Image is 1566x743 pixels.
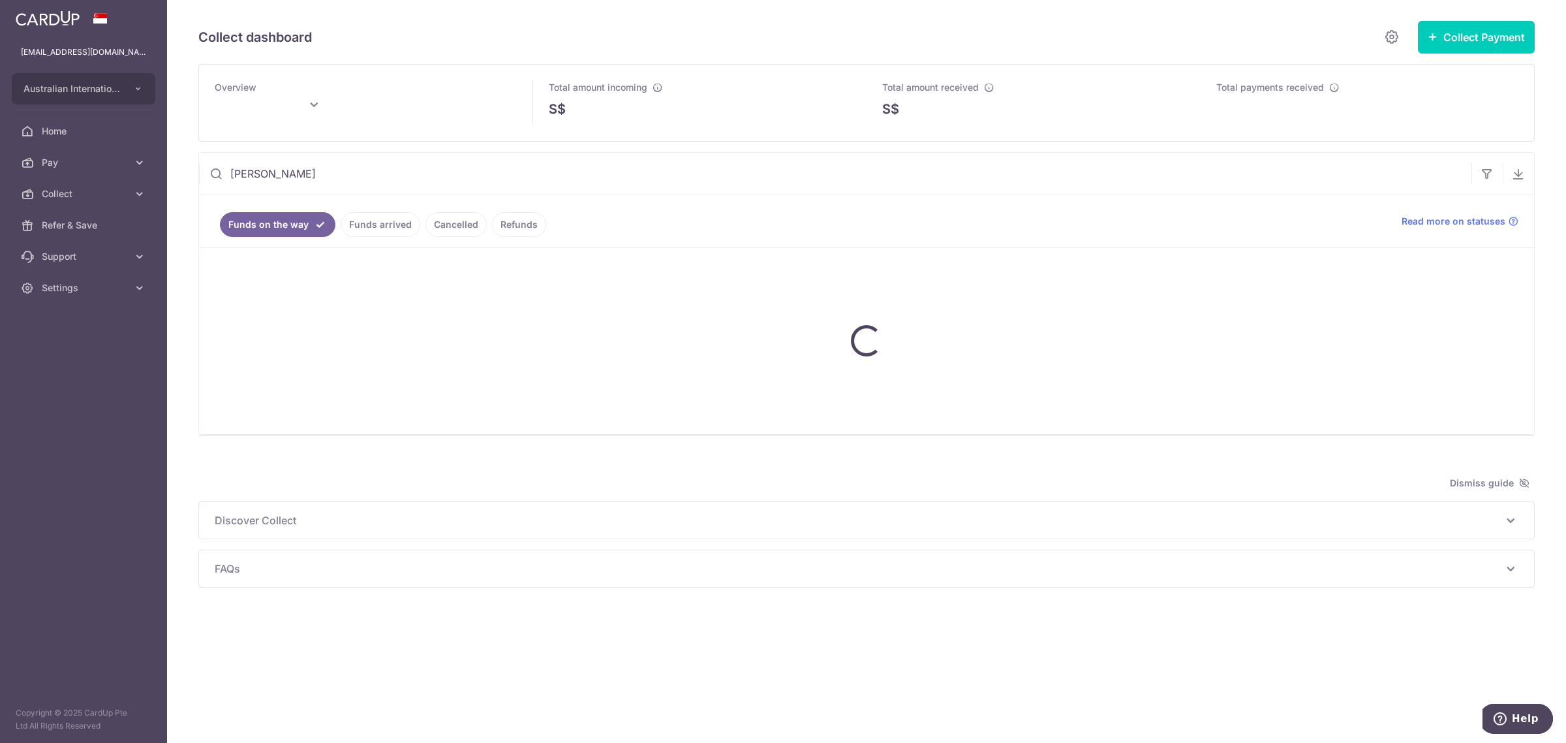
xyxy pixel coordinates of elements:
span: Read more on statuses [1402,215,1505,228]
span: Dismiss guide [1450,475,1529,491]
p: FAQs [215,561,1518,577]
span: Help [29,9,56,21]
span: Discover Collect [215,513,1503,528]
a: Funds on the way [220,212,335,237]
span: Australian International School Pte Ltd [23,82,120,95]
p: [EMAIL_ADDRESS][DOMAIN_NAME] [21,46,146,59]
img: CardUp [16,10,80,26]
a: Funds arrived [341,212,420,237]
button: Collect Payment [1418,21,1535,54]
a: Refunds [492,212,546,237]
input: Search [199,153,1471,195]
span: Refer & Save [42,219,128,232]
iframe: Opens a widget where you can find more information [1482,704,1553,736]
span: S$ [882,99,899,119]
span: Settings [42,281,128,294]
h5: Collect dashboard [198,27,312,48]
span: Total payments received [1216,82,1324,93]
span: Home [42,125,128,138]
span: S$ [549,99,566,119]
span: Total amount received [882,82,979,93]
span: Pay [42,156,128,169]
span: FAQs [215,561,1503,577]
span: Total amount incoming [549,82,647,93]
p: Discover Collect [215,513,1518,528]
button: Australian International School Pte Ltd [12,73,155,104]
span: Support [42,250,128,263]
a: Cancelled [425,212,487,237]
span: Collect [42,187,128,200]
span: Overview [215,82,256,93]
a: Read more on statuses [1402,215,1518,228]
